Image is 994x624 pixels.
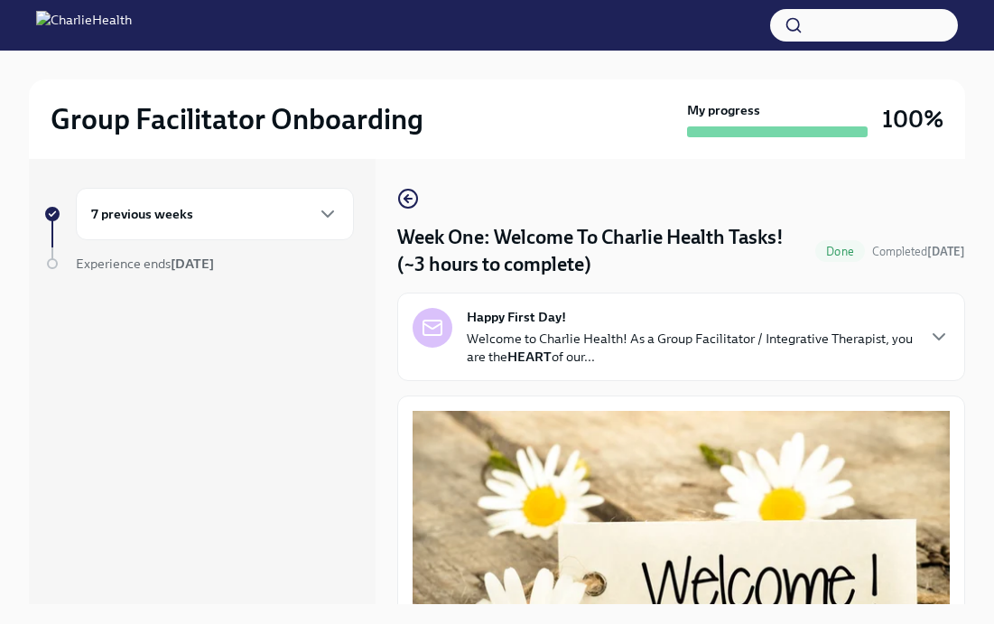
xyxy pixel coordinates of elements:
[76,256,214,272] span: Experience ends
[872,243,965,260] span: August 29th, 2025 20:23
[91,204,193,224] h6: 7 previous weeks
[397,224,808,278] h4: Week One: Welcome To Charlie Health Tasks! (~3 hours to complete)
[815,245,865,258] span: Done
[171,256,214,272] strong: [DATE]
[467,308,566,326] strong: Happy First Day!
[76,188,354,240] div: 7 previous weeks
[467,330,914,366] p: Welcome to Charlie Health! As a Group Facilitator / Integrative Therapist, you are the of our...
[872,245,965,258] span: Completed
[507,349,552,365] strong: HEART
[927,245,965,258] strong: [DATE]
[687,101,760,119] strong: My progress
[36,11,132,40] img: CharlieHealth
[51,101,423,137] h2: Group Facilitator Onboarding
[882,103,943,135] h3: 100%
